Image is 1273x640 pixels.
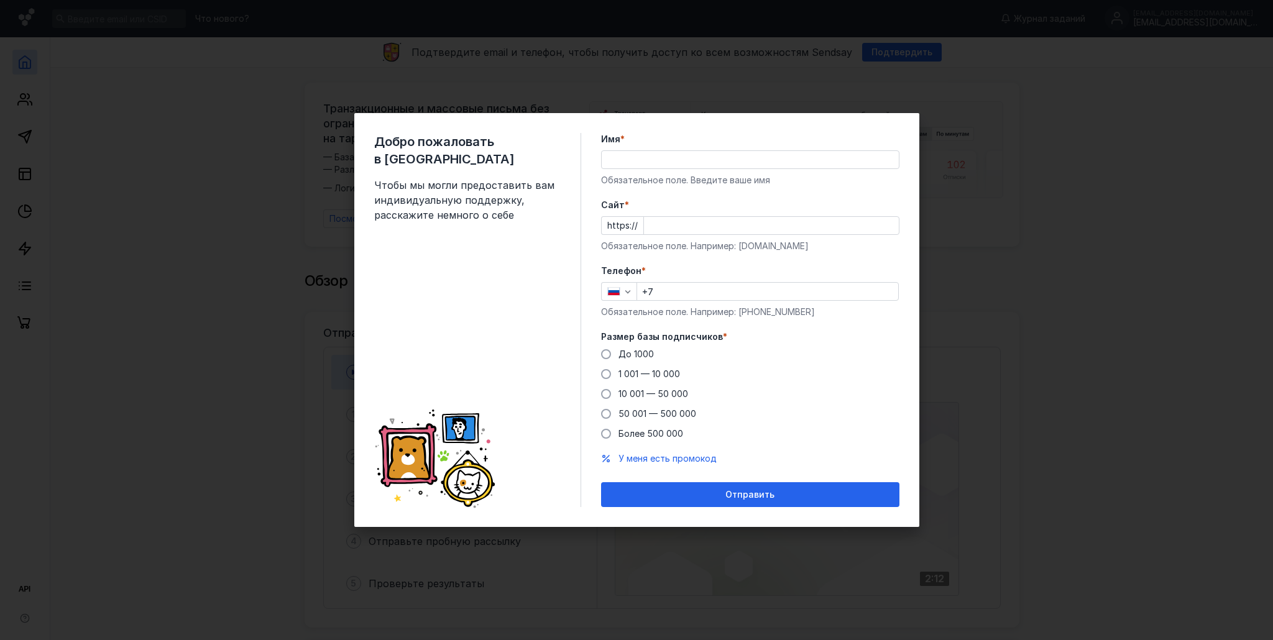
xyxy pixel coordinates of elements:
span: Более 500 000 [618,428,683,439]
span: Размер базы подписчиков [601,331,723,343]
div: Обязательное поле. Например: [PHONE_NUMBER] [601,306,899,318]
span: Чтобы мы могли предоставить вам индивидуальную поддержку, расскажите немного о себе [374,178,561,222]
span: 1 001 — 10 000 [618,368,680,379]
div: Обязательное поле. Например: [DOMAIN_NAME] [601,240,899,252]
span: Cайт [601,199,625,211]
span: Отправить [725,490,774,500]
button: У меня есть промокод [618,452,717,465]
div: Обязательное поле. Введите ваше имя [601,174,899,186]
button: Отправить [601,482,899,507]
span: Имя [601,133,620,145]
span: Добро пожаловать в [GEOGRAPHIC_DATA] [374,133,561,168]
span: Телефон [601,265,641,277]
span: До 1000 [618,349,654,359]
span: 50 001 — 500 000 [618,408,696,419]
span: У меня есть промокод [618,453,717,464]
span: 10 001 — 50 000 [618,388,688,399]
